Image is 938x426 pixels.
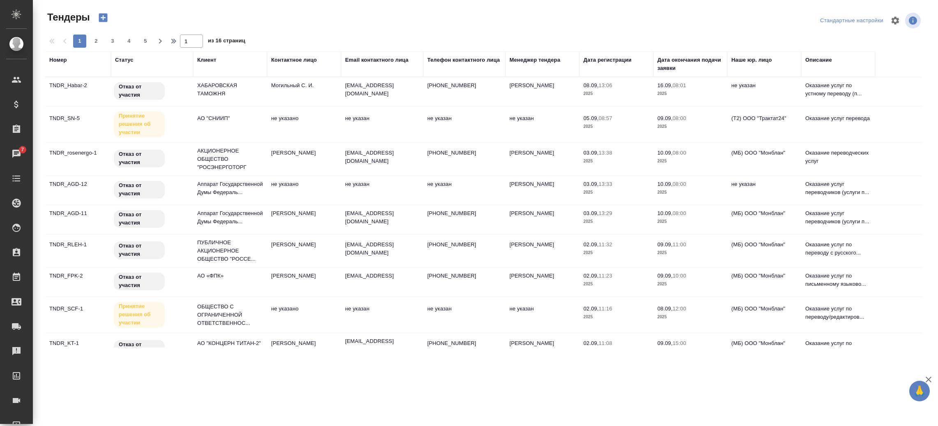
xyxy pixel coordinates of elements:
[673,273,686,279] p: 10:00
[805,272,871,288] p: Оказание услуг по письменному языково...
[657,273,673,279] p: 09.09,
[657,90,723,98] p: 2025
[45,176,111,205] td: TNDR_AGD-12
[45,205,111,234] td: TNDR_AGD-11
[673,181,686,187] p: 08:00
[599,210,612,216] p: 13:29
[90,37,103,45] span: 2
[341,333,423,366] td: [EMAIL_ADDRESS][PERSON_NAME][DOMAIN_NAME]
[599,241,612,248] p: 11:32
[657,150,673,156] p: 10.09,
[45,301,111,329] td: TNDR_SCF-1
[805,305,871,321] p: Оказание услуг по переводу/редактиров...
[599,273,612,279] p: 11:23
[657,313,723,321] p: 2025
[345,56,408,64] div: Email контактного лица
[583,115,599,121] p: 05.09,
[139,35,152,48] button: 5
[208,36,245,48] span: из 16 страниц
[45,335,111,364] td: TNDR_KT-1
[115,56,134,64] div: Статус
[583,210,599,216] p: 03.09,
[509,56,560,64] div: Менеджер тендера
[805,209,871,226] p: Оказание услуг переводчиков (услуги п...
[818,14,885,27] div: split button
[505,335,579,364] td: [PERSON_NAME]
[119,273,160,289] p: Отказ от участия
[583,306,599,312] p: 02.09,
[657,306,673,312] p: 08.09,
[599,82,612,88] p: 13:06
[805,241,871,257] p: Оказание услуг по переводу с русского...
[119,242,160,258] p: Отказ от участия
[423,77,505,106] td: [PHONE_NUMBER]
[341,145,423,174] td: [EMAIL_ADDRESS][DOMAIN_NAME]
[657,188,723,197] p: 2025
[119,150,160,167] p: Отказ от участия
[583,157,649,165] p: 2025
[45,268,111,296] td: TNDR_FPK-2
[657,218,723,226] p: 2025
[505,110,579,139] td: не указан
[731,241,797,249] p: (МБ) ООО "Монблан"
[341,77,423,106] td: [EMAIL_ADDRESS][DOMAIN_NAME]
[673,306,686,312] p: 12:00
[197,114,263,123] p: АО "СНИИП"
[267,335,341,364] td: [PERSON_NAME]
[657,157,723,165] p: 2025
[267,110,341,139] td: не указано
[731,339,797,347] p: (МБ) ООО "Монблан"
[505,268,579,296] td: [PERSON_NAME]
[423,110,505,139] td: не указан
[909,381,930,401] button: 🙏
[583,241,599,248] p: 02.09,
[657,340,673,346] p: 09.09,
[267,176,341,205] td: не указано
[267,205,341,234] td: [PERSON_NAME]
[505,301,579,329] td: не указан
[271,56,317,64] div: Контактное лицо
[119,302,160,327] p: Принятие решения об участии
[45,236,111,265] td: TNDR_RLEH-1
[731,305,797,313] p: (МБ) ООО "Монблан"
[505,205,579,234] td: [PERSON_NAME]
[657,82,673,88] p: 16.09,
[119,112,160,137] p: Принятие решения об участии
[731,272,797,280] p: (МБ) ООО "Монблан"
[423,145,505,174] td: [PHONE_NUMBER]
[599,306,612,312] p: 11:16
[45,77,111,106] td: TNDR_Habar-2
[341,176,423,205] td: не указан
[805,56,832,64] div: Описание
[341,268,423,296] td: [EMAIL_ADDRESS]
[657,115,673,121] p: 09.09,
[423,236,505,265] td: [PHONE_NUMBER]
[731,149,797,157] p: (МБ) ООО "Монблан"
[267,145,341,174] td: [PERSON_NAME]
[583,188,649,197] p: 2025
[583,123,649,131] p: 2025
[583,218,649,226] p: 2025
[197,303,263,327] p: ОБЩЕСТВО С ОГРАНИЧЕННОЙ ОТВЕТСТВЕННОС...
[599,340,612,346] p: 11:08
[119,340,160,357] p: Отказ от участия
[45,11,90,24] span: Тендеры
[505,77,579,106] td: [PERSON_NAME]
[16,146,29,154] span: 7
[427,56,500,64] div: Телефон контактного лица
[119,181,160,198] p: Отказ от участия
[119,83,160,99] p: Отказ от участия
[197,81,263,98] p: ХАБАРОВСКАЯ ТАМОЖНЯ
[657,249,723,257] p: 2025
[583,181,599,187] p: 03.09,
[139,37,152,45] span: 5
[673,82,686,88] p: 08:01
[267,77,341,106] td: Могильный С. И.
[599,115,612,121] p: 08:57
[805,180,871,197] p: Оказание услуг переводчиков (услуги п...
[197,209,263,226] p: Аппарат Государственной Думы Федераль...
[583,340,599,346] p: 02.09,
[197,180,263,197] p: Аппарат Государственной Думы Федераль...
[2,144,31,164] a: 7
[122,35,136,48] button: 4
